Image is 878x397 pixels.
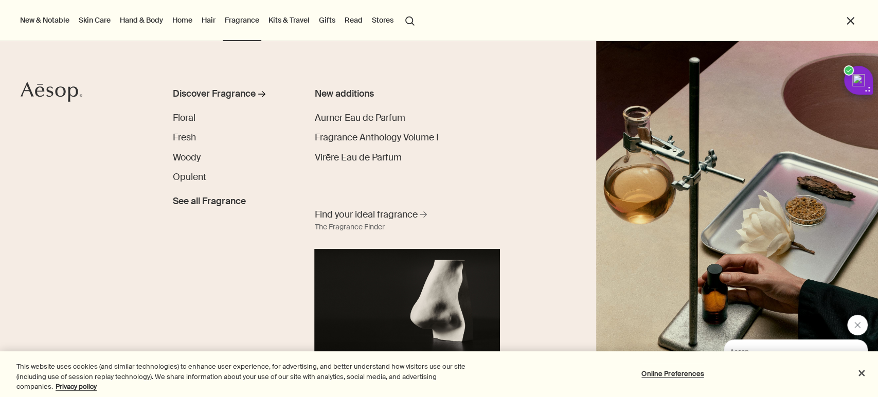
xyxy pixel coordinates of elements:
a: Opulent [173,171,206,185]
a: Gifts [317,13,337,27]
span: Floral [173,112,195,124]
button: Open search [401,10,419,30]
a: Woody [173,151,201,165]
button: New & Notable [18,13,71,27]
a: Kits & Travel [266,13,312,27]
a: Hand & Body [118,13,165,27]
a: Skin Care [77,13,113,27]
a: Discover Fragrance [173,87,289,105]
img: Plaster sculptures of noses resting on stone podiums and a wooden ladder. [596,41,878,397]
div: The Fragrance Finder [314,221,384,233]
a: More information about your privacy, opens in a new tab [56,382,97,391]
a: Aesop [18,79,85,107]
a: Find your ideal fragrance The Fragrance FinderA nose sculpture placed in front of black background [312,206,503,353]
svg: Aesop [21,82,82,102]
a: Fragrance Anthology Volume I [314,131,438,145]
button: Close the Menu [845,15,856,27]
div: New additions [314,87,455,101]
span: Find your ideal fragrance [314,208,417,221]
a: Home [170,13,194,27]
span: Virēre Eau de Parfum [314,152,401,164]
span: Fragrance Anthology Volume I [314,132,438,143]
button: Online Preferences, Opens the preference center dialog [640,363,705,384]
div: This website uses cookies (and similar technologies) to enhance user experience, for advertising,... [16,362,483,392]
iframe: Close message from Aesop [847,315,868,335]
a: Fresh [173,131,196,145]
div: Aesop says "Our consultants are available now to offer personalised product advice.". Open messag... [699,315,868,387]
button: Close [850,362,873,384]
button: Stores [370,13,396,27]
a: Fragrance [223,13,261,27]
span: Aurner Eau de Parfum [314,112,405,124]
span: Woody [173,152,201,164]
a: Read [343,13,365,27]
a: Aurner Eau de Parfum [314,112,405,125]
span: Opulent [173,171,206,183]
a: Floral [173,112,195,125]
div: Discover Fragrance [173,87,256,101]
a: See all Fragrance [173,191,246,209]
span: Fresh [173,132,196,143]
a: Hair [200,13,218,27]
a: Virēre Eau de Parfum [314,151,401,165]
span: Our consultants are available now to offer personalised product advice. [6,22,129,50]
iframe: Message from Aesop [724,339,868,387]
span: See all Fragrance [173,195,246,209]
